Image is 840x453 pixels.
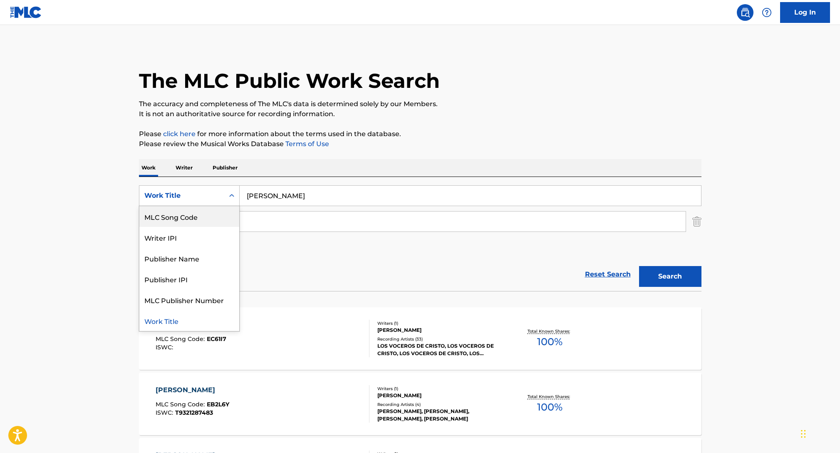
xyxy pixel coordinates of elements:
a: Log In [780,2,830,23]
p: Please for more information about the terms used in the database. [139,129,701,139]
form: Search Form [139,185,701,291]
div: MLC Publisher Number [139,289,239,310]
div: LOS VOCEROS DE CRISTO, LOS VOCEROS DE CRISTO, LOS VOCEROS DE CRISTO, LOS VOCEROS DE CRISTO, LOS V... [377,342,503,357]
img: Delete Criterion [692,211,701,232]
div: Publisher Name [139,248,239,269]
p: Publisher [210,159,240,177]
button: Search [639,266,701,287]
img: MLC Logo [10,6,42,18]
div: Widget de chat [798,413,840,453]
a: Terms of Use [284,140,329,148]
span: MLC Song Code : [156,335,207,343]
p: Total Known Shares: [528,328,572,334]
span: MLC Song Code : [156,401,207,408]
span: 100 % [537,400,562,415]
span: ISWC : [156,343,175,351]
span: ISWC : [156,409,175,416]
div: Recording Artists ( 33 ) [377,336,503,342]
p: Writer [173,159,195,177]
div: Help [758,4,775,21]
p: Work [139,159,158,177]
div: Work Title [144,191,219,201]
a: [PERSON_NAME]MLC Song Code:EB2L6YISWC:T9321287483Writers (1)[PERSON_NAME]Recording Artists (4)[PE... [139,373,701,435]
p: The accuracy and completeness of The MLC's data is determined solely by our Members. [139,99,701,109]
p: Please review the Musical Works Database [139,139,701,149]
div: Publisher IPI [139,269,239,289]
a: [PERSON_NAME]MLC Song Code:EC61I7ISWC:Writers (1)[PERSON_NAME]Recording Artists (33)LOS VOCEROS D... [139,307,701,370]
div: [PERSON_NAME], [PERSON_NAME], [PERSON_NAME], [PERSON_NAME] [377,408,503,423]
div: [PERSON_NAME] [377,326,503,334]
img: help [762,7,772,17]
iframe: Chat Widget [798,413,840,453]
p: It is not an authoritative source for recording information. [139,109,701,119]
a: click here [163,130,196,138]
span: EB2L6Y [207,401,229,408]
div: Writer IPI [139,227,239,248]
div: Writers ( 1 ) [377,386,503,392]
div: Writers ( 1 ) [377,320,503,326]
div: MLC Song Code [139,206,239,227]
a: Reset Search [581,265,635,284]
span: T9321287483 [175,409,213,416]
span: EC61I7 [207,335,226,343]
span: 100 % [537,334,562,349]
p: Total Known Shares: [528,393,572,400]
img: search [740,7,750,17]
h1: The MLC Public Work Search [139,68,440,93]
div: Work Title [139,310,239,331]
div: Recording Artists ( 4 ) [377,401,503,408]
div: [PERSON_NAME] [156,385,229,395]
a: Public Search [737,4,753,21]
div: [PERSON_NAME] [377,392,503,399]
div: Arrastrar [801,421,806,446]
